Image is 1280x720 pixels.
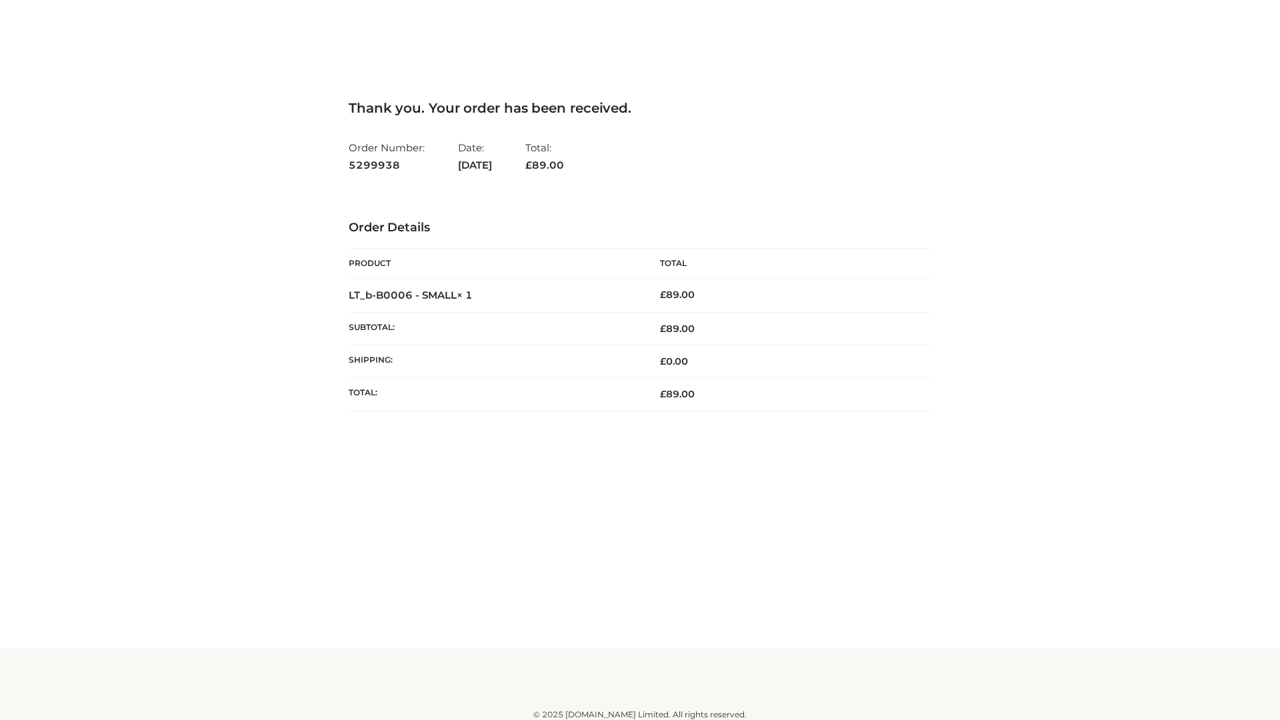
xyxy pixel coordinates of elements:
[349,157,425,174] strong: 5299938
[660,388,666,400] span: £
[660,323,666,335] span: £
[525,136,564,177] li: Total:
[660,355,688,367] bdi: 0.00
[660,355,666,367] span: £
[349,345,640,378] th: Shipping:
[349,378,640,411] th: Total:
[660,388,695,400] span: 89.00
[349,289,473,301] strong: LT_b-B0006 - SMALL
[458,136,492,177] li: Date:
[660,289,695,301] bdi: 89.00
[349,221,931,235] h3: Order Details
[349,100,931,116] h3: Thank you. Your order has been received.
[349,136,425,177] li: Order Number:
[349,312,640,345] th: Subtotal:
[660,323,695,335] span: 89.00
[660,289,666,301] span: £
[458,157,492,174] strong: [DATE]
[525,159,564,171] span: 89.00
[640,249,931,279] th: Total
[349,249,640,279] th: Product
[525,159,532,171] span: £
[457,289,473,301] strong: × 1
